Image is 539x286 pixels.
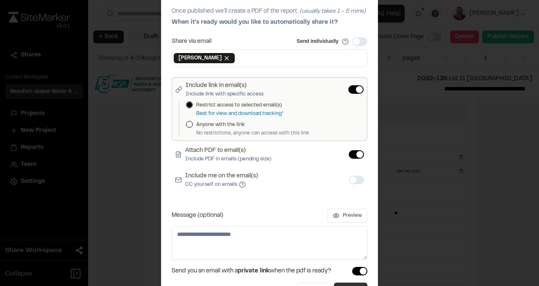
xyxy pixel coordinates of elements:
[186,81,264,98] label: Include link in email(s)
[297,38,339,45] label: Send individually
[185,171,258,188] label: Include me on the email(s)
[178,54,222,62] span: [PERSON_NAME]
[185,181,258,188] p: CC yourself on emails
[327,209,367,222] button: Preview
[185,146,271,163] label: Attach PDF to email(s)
[172,266,331,276] span: Send you an email with a when the pdf is ready?
[185,155,271,163] p: Include PDF in emails (pending size)
[239,181,246,188] button: Include me on the email(s)CC yourself on emails
[196,101,283,109] label: Restrict access to selected email(s)
[238,269,269,274] span: private link
[196,129,309,137] p: No restrictions, anyone can access with this link
[186,90,264,98] p: Include link with specific access
[172,7,367,16] p: Once published we'll create a PDF of the report.
[172,20,338,25] span: When it's ready would you like to automatically share it?
[196,110,283,118] p: Best for view and download tracking*
[172,213,223,219] label: Message (optional)
[196,121,309,129] label: Anyone with the link
[172,39,211,45] label: Share via email
[300,9,366,14] span: (usually takes 1 - 5 mins)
